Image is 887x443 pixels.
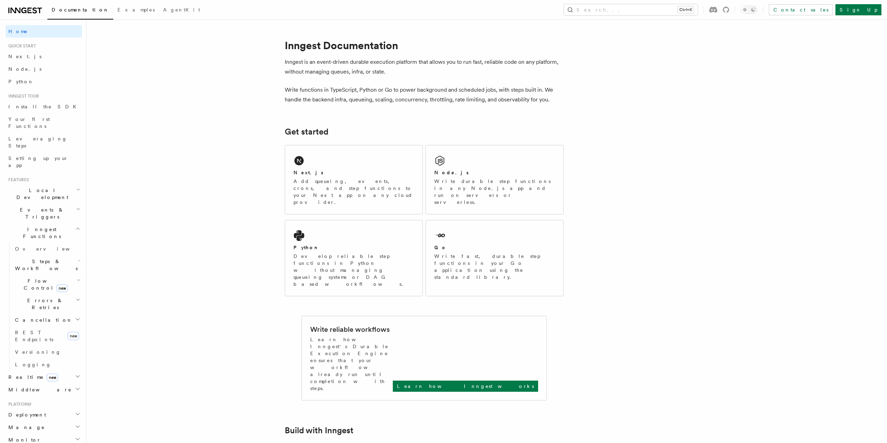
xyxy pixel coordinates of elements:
[285,57,564,77] p: Inngest is an event-driven durable execution platform that allows you to run fast, reliable code ...
[285,85,564,105] p: Write functions in TypeScript, Python or Go to power background and scheduled jobs, with steps bu...
[293,169,323,176] h2: Next.js
[426,220,564,296] a: GoWrite fast, durable step functions in your Go application using the standard library.
[6,50,82,63] a: Next.js
[15,246,87,252] span: Overview
[293,178,414,206] p: Add queueing, events, crons, and step functions to your Next app on any cloud provider.
[12,346,82,358] a: Versioning
[6,93,39,99] span: Inngest tour
[8,66,41,72] span: Node.js
[426,145,564,214] a: Node.jsWrite durable step functions in any Node.js app and run on servers or serverless.
[8,79,34,84] span: Python
[113,2,159,19] a: Examples
[8,54,41,59] span: Next.js
[6,386,72,393] span: Middleware
[12,255,82,275] button: Steps & Workflows
[285,220,423,296] a: PythonDevelop reliable step functions in Python without managing queueing systems or DAG based wo...
[6,100,82,113] a: Install the SDK
[285,127,328,137] a: Get started
[434,169,469,176] h2: Node.js
[6,371,82,383] button: Realtimenew
[56,284,68,292] span: new
[6,177,29,183] span: Features
[310,336,393,392] p: Learn how Inngest's Durable Execution Engine ensures that your workflow already run until complet...
[310,324,390,334] h2: Write reliable workflows
[6,226,75,240] span: Inngest Functions
[15,362,51,367] span: Logging
[6,132,82,152] a: Leveraging Steps
[6,152,82,171] a: Setting up your app
[678,6,694,13] kbd: Ctrl+K
[6,206,76,220] span: Events & Triggers
[8,104,81,109] span: Install the SDK
[434,244,447,251] h2: Go
[393,381,538,392] a: Learn how Inngest works
[12,294,82,314] button: Errors & Retries
[12,297,76,311] span: Errors & Retries
[117,7,155,13] span: Examples
[741,6,757,14] button: Toggle dark mode
[6,184,82,204] button: Local Development
[12,326,82,346] a: REST Endpointsnew
[8,155,68,168] span: Setting up your app
[397,383,534,390] p: Learn how Inngest works
[293,253,414,288] p: Develop reliable step functions in Python without managing queueing systems or DAG based workflows.
[12,277,77,291] span: Flow Control
[6,411,46,418] span: Deployment
[6,408,82,421] button: Deployment
[6,113,82,132] a: Your first Functions
[6,374,58,381] span: Realtime
[285,39,564,52] h1: Inngest Documentation
[6,204,82,223] button: Events & Triggers
[12,275,82,294] button: Flow Controlnew
[564,4,698,15] button: Search...Ctrl+K
[15,330,53,342] span: REST Endpoints
[6,187,76,201] span: Local Development
[12,314,82,326] button: Cancellation
[285,426,353,435] a: Build with Inngest
[12,358,82,371] a: Logging
[12,243,82,255] a: Overview
[12,258,78,272] span: Steps & Workflows
[163,7,200,13] span: AgentKit
[6,383,82,396] button: Middleware
[47,2,113,20] a: Documentation
[6,25,82,38] a: Home
[6,43,36,49] span: Quick start
[52,7,109,13] span: Documentation
[293,244,319,251] h2: Python
[6,243,82,371] div: Inngest Functions
[434,178,555,206] p: Write durable step functions in any Node.js app and run on servers or serverless.
[159,2,204,19] a: AgentKit
[6,75,82,88] a: Python
[434,253,555,281] p: Write fast, durable step functions in your Go application using the standard library.
[285,145,423,214] a: Next.jsAdd queueing, events, crons, and step functions to your Next app on any cloud provider.
[8,136,67,148] span: Leveraging Steps
[15,349,61,355] span: Versioning
[835,4,881,15] a: Sign Up
[6,402,31,407] span: Platform
[6,223,82,243] button: Inngest Functions
[8,28,28,35] span: Home
[6,63,82,75] a: Node.js
[47,374,58,381] span: new
[8,116,50,129] span: Your first Functions
[12,316,72,323] span: Cancellation
[68,332,79,340] span: new
[6,424,45,431] span: Manage
[6,421,82,434] button: Manage
[769,4,833,15] a: Contact sales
